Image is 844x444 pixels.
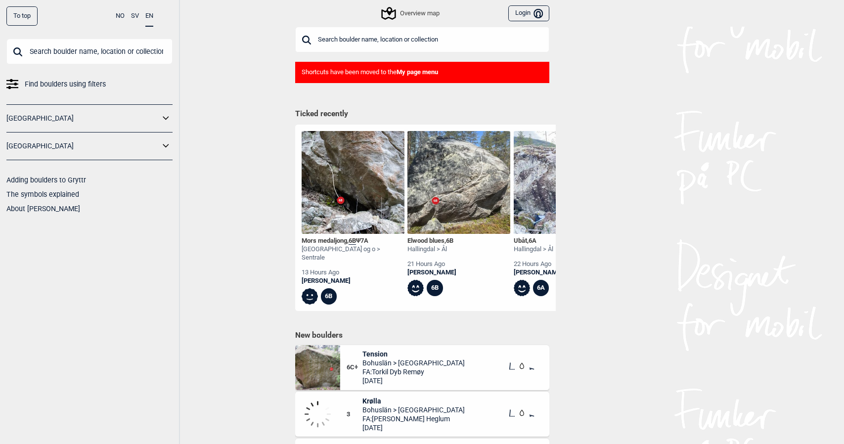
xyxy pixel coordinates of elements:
div: 3KrøllaBohuslän > [GEOGRAPHIC_DATA]FA:[PERSON_NAME] Heglum[DATE] [295,392,549,437]
span: 6C+ [347,363,363,372]
span: FA: [PERSON_NAME] Heglum [362,414,465,423]
h1: Ticked recently [295,109,549,120]
b: My page menu [397,68,438,76]
div: To top [6,6,38,26]
span: 7A [360,237,368,244]
span: 6A [529,237,536,244]
div: Ubåt , [514,237,563,245]
h1: New boulders [295,330,549,340]
span: [DATE] [362,423,465,432]
img: Mors medaljong 200412 [302,131,404,234]
div: 22 hours ago [514,260,563,268]
span: 6B [349,237,356,245]
span: [DATE] [362,376,465,385]
span: 6B [446,237,453,244]
button: SV [131,6,139,26]
span: Bohuslän > [GEOGRAPHIC_DATA] [362,405,465,414]
button: NO [116,6,125,26]
div: Tension6C+TensionBohuslän > [GEOGRAPHIC_DATA]FA:Torkil Dyb Remøy[DATE] [295,345,549,390]
button: EN [145,6,153,27]
span: Find boulders using filters [25,77,106,91]
span: Bohuslän > [GEOGRAPHIC_DATA] [362,358,465,367]
div: Hallingdal > Ål [514,245,563,254]
div: Hallingdal > Ål [407,245,456,254]
div: 21 hours ago [407,260,456,268]
img: Ubat [514,131,617,234]
div: 13 hours ago [302,268,404,277]
a: [GEOGRAPHIC_DATA] [6,111,160,126]
span: Tension [362,350,465,358]
a: [PERSON_NAME] [514,268,563,277]
img: Elwood blues [407,131,510,234]
div: [GEOGRAPHIC_DATA] og o > Sentrale [302,245,404,262]
div: 6B [321,288,337,305]
div: Mors medaljong , Ψ [302,237,404,245]
div: Shortcuts have been moved to the [295,62,549,83]
a: Adding boulders to Gryttr [6,176,86,184]
div: 6B [427,280,443,296]
a: The symbols explained [6,190,79,198]
a: [PERSON_NAME] [302,277,404,285]
input: Search boulder name, location or collection [6,39,173,64]
span: 3 [347,410,363,419]
a: [GEOGRAPHIC_DATA] [6,139,160,153]
a: About [PERSON_NAME] [6,205,80,213]
button: Login [508,5,549,22]
a: Find boulders using filters [6,77,173,91]
div: Overview map [383,7,439,19]
span: Krølla [362,397,465,405]
input: Search boulder name, location or collection [295,27,549,52]
div: 6A [533,280,549,296]
img: Tension [295,345,340,390]
a: [PERSON_NAME] [407,268,456,277]
span: FA: Torkil Dyb Remøy [362,367,465,376]
div: Elwood blues , [407,237,456,245]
